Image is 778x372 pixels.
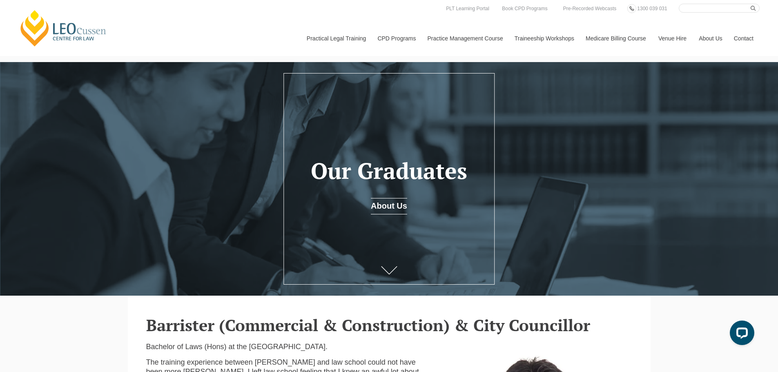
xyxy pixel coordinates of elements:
[146,316,632,334] h2: Barrister (Commercial & Construction) & City Councillor
[693,21,728,56] a: About Us
[301,21,372,56] a: Practical Legal Training
[635,4,669,13] a: 1300 039 031
[723,317,758,352] iframe: LiveChat chat widget
[371,198,407,214] a: About Us
[146,342,425,352] p: Bachelor of Laws (Hons) at the [GEOGRAPHIC_DATA].
[296,158,482,183] h1: Our Graduates
[652,21,693,56] a: Venue Hire
[421,21,508,56] a: Practice Management Course
[444,4,491,13] a: PLT Learning Portal
[371,21,421,56] a: CPD Programs
[18,9,109,47] a: [PERSON_NAME] Centre for Law
[637,6,667,11] span: 1300 039 031
[500,4,549,13] a: Book CPD Programs
[728,21,760,56] a: Contact
[580,21,652,56] a: Medicare Billing Course
[508,21,580,56] a: Traineeship Workshops
[561,4,619,13] a: Pre-Recorded Webcasts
